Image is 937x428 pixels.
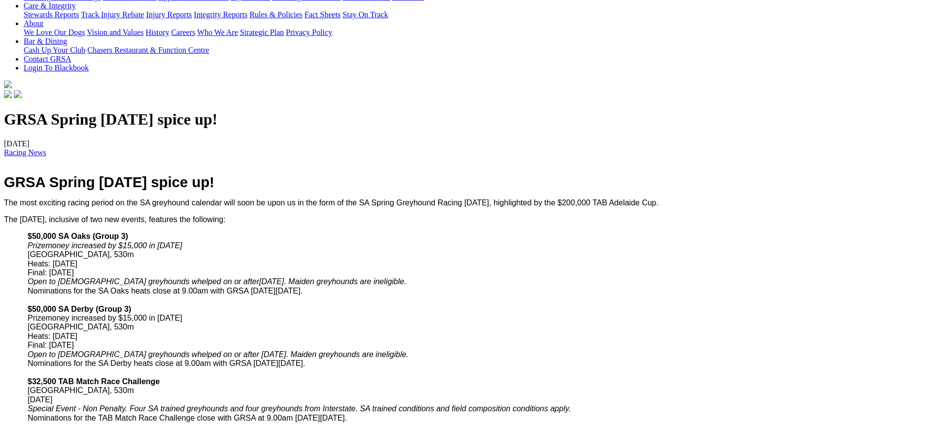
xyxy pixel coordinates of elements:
a: [DATE]. Maiden greyhounds are ineligible. [259,277,407,286]
b: $50,000 SA Oaks (Group 3) [28,232,128,240]
i: Special Event - Non Penalty. Four SA trained greyhounds and four greyhounds from Interstate. SA t... [28,404,571,413]
span: Heats: [DATE] [28,260,77,268]
a: Track Injury Rebate [81,10,144,19]
span: [GEOGRAPHIC_DATA], 530m [28,323,134,331]
span: Prizemoney increased by $15,000 in [DATE] [28,314,182,322]
a: Cash Up Your Club [24,46,85,54]
img: facebook.svg [4,90,12,98]
span: Final: [DATE] [28,341,74,349]
a: Racing News [4,148,46,157]
img: twitter.svg [14,90,22,98]
a: Contact GRSA [24,55,71,63]
a: Care & Integrity [24,1,76,10]
a: We Love Our Dogs [24,28,85,36]
a: Strategic Plan [240,28,284,36]
b: $50,000 SA Derby (Group 3) [28,305,131,313]
span: Heats: [DATE] [28,332,77,340]
i: Open to [DEMOGRAPHIC_DATA] greyhounds whelped on or after [DATE]. Maiden greyhounds are ineligible. [28,350,409,359]
span: [GEOGRAPHIC_DATA], 530m [28,386,134,395]
span: [DATE] [28,395,52,404]
a: Chasers Restaurant & Function Centre [87,46,209,54]
a: History [145,28,169,36]
span: The most exciting racing period on the SA greyhound calendar will soon be upon us in the form of ... [4,198,659,207]
a: Vision and Values [87,28,143,36]
a: Privacy Policy [286,28,332,36]
img: logo-grsa-white.png [4,80,12,88]
a: Integrity Reports [194,10,247,19]
a: Rules & Policies [249,10,303,19]
a: Injury Reports [146,10,192,19]
h1: GRSA Spring [DATE] spice up! [4,110,933,129]
div: About [24,28,933,37]
b: $32,500 TAB Match Race Challenge [28,377,160,386]
a: Who We Are [197,28,238,36]
span: Nominations for the TAB Match Race Challenge close with GRSA at 9.00am [DATE][DATE]. [28,414,347,422]
a: Careers [171,28,195,36]
div: Bar & Dining [24,46,933,55]
i: Open to [DEMOGRAPHIC_DATA] greyhounds whelped on or after [28,277,406,286]
a: Stay On Track [343,10,388,19]
span: [DATE] [4,139,46,157]
span: Nominations for the SA Derby heats close at 9.00am with GRSA [DATE][DATE]. [28,359,305,367]
span: The [DATE], inclusive of two new events, features the following: [4,215,226,224]
a: Stewards Reports [24,10,79,19]
i: Prizemoney increased by $15,000 in [DATE] [28,241,182,250]
span: GRSA Spring [DATE] spice up! [4,174,214,190]
span: [GEOGRAPHIC_DATA], 530m [28,250,134,259]
a: Login To Blackbook [24,64,89,72]
div: Care & Integrity [24,10,933,19]
a: Fact Sheets [305,10,341,19]
a: Bar & Dining [24,37,67,45]
a: About [24,19,43,28]
span: Nominations for the SA Oaks heats close at 9.00am with GRSA [DATE][DATE]. [28,287,303,295]
span: Final: [DATE] [28,268,74,277]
